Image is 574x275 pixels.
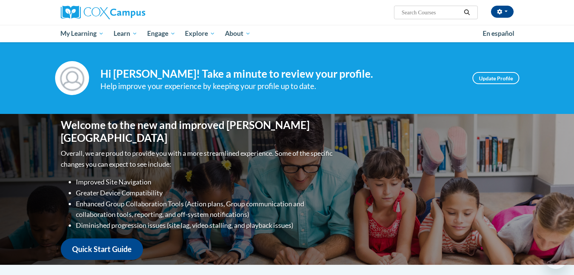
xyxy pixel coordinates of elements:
[220,25,255,42] a: About
[461,8,472,17] button: Search
[478,26,519,41] a: En español
[76,187,334,198] li: Greater Device Compatibility
[61,148,334,170] p: Overall, we are proud to provide you with a more streamlined experience. Some of the specific cha...
[142,25,180,42] a: Engage
[147,29,175,38] span: Engage
[544,245,568,269] iframe: Button to launch messaging window
[55,61,89,95] img: Profile Image
[61,6,204,19] a: Cox Campus
[180,25,220,42] a: Explore
[185,29,215,38] span: Explore
[491,6,514,18] button: Account Settings
[109,25,142,42] a: Learn
[61,238,143,260] a: Quick Start Guide
[49,25,525,42] div: Main menu
[472,72,519,84] a: Update Profile
[483,29,514,37] span: En español
[61,119,334,144] h1: Welcome to the new and improved [PERSON_NAME][GEOGRAPHIC_DATA]
[76,220,334,231] li: Diminished progression issues (site lag, video stalling, and playback issues)
[76,198,334,220] li: Enhanced Group Collaboration Tools (Action plans, Group communication and collaboration tools, re...
[114,29,137,38] span: Learn
[61,6,145,19] img: Cox Campus
[225,29,251,38] span: About
[100,80,461,92] div: Help improve your experience by keeping your profile up to date.
[60,29,104,38] span: My Learning
[100,68,461,80] h4: Hi [PERSON_NAME]! Take a minute to review your profile.
[76,177,334,187] li: Improved Site Navigation
[401,8,461,17] input: Search Courses
[56,25,109,42] a: My Learning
